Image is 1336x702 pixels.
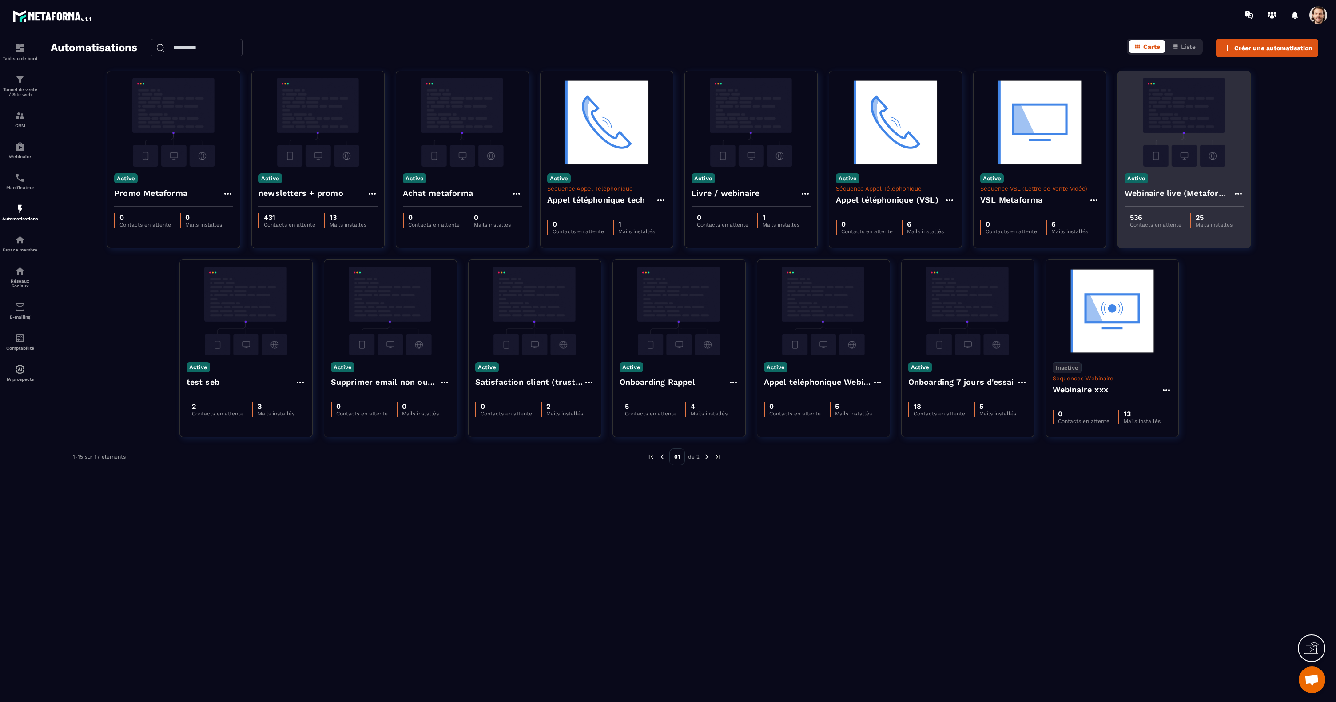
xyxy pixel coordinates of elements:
[546,402,583,411] p: 2
[15,333,25,343] img: accountant
[979,402,1016,411] p: 5
[114,187,187,199] h4: Promo Metaforma
[692,173,715,183] p: Active
[331,267,450,355] img: automation-background
[1058,410,1109,418] p: 0
[764,362,787,372] p: Active
[547,185,666,192] p: Séquence Appel Téléphonique
[703,453,711,461] img: next
[408,222,460,228] p: Contacts en attente
[1181,43,1196,50] span: Liste
[620,376,695,388] h4: Onboarding Rappel
[1053,362,1082,373] p: Inactive
[2,104,38,135] a: formationformationCRM
[331,362,354,372] p: Active
[1130,222,1181,228] p: Contacts en attente
[618,220,655,228] p: 1
[1053,375,1172,382] p: Séquences Webinaire
[51,39,137,57] h2: Automatisations
[2,315,38,319] p: E-mailing
[403,78,522,167] img: automation-background
[330,222,366,228] p: Mails installés
[1299,666,1325,693] a: Mở cuộc trò chuyện
[1124,418,1161,424] p: Mails installés
[769,402,821,411] p: 0
[1051,228,1088,235] p: Mails installés
[114,173,138,183] p: Active
[1125,187,1233,199] h4: Webinaire live (Metaforma)
[2,185,38,190] p: Planificateur
[547,173,571,183] p: Active
[1234,44,1312,52] span: Créer une automatisation
[908,362,932,372] p: Active
[1143,43,1160,50] span: Carte
[1130,213,1181,222] p: 536
[187,267,306,355] img: automation-background
[764,376,872,388] h4: Appel téléphonique Webinaire live
[2,247,38,252] p: Espace membre
[2,135,38,166] a: automationsautomationsWebinaire
[15,172,25,183] img: scheduler
[986,228,1037,235] p: Contacts en attente
[2,166,38,197] a: schedulerschedulerPlanificateur
[481,402,532,411] p: 0
[114,78,233,167] img: automation-background
[331,376,439,388] h4: Supprimer email non ouvert apres 60 jours
[2,346,38,351] p: Comptabilité
[688,453,700,460] p: de 2
[403,187,473,199] h4: Achat metaforma
[402,411,439,417] p: Mails installés
[403,173,426,183] p: Active
[692,187,759,199] h4: Livre / webinaire
[1125,173,1148,183] p: Active
[835,411,872,417] p: Mails installés
[836,78,955,167] img: automation-background
[15,43,25,54] img: formation
[836,185,955,192] p: Séquence Appel Téléphonique
[119,222,171,228] p: Contacts en attente
[980,78,1099,167] img: automation-background
[763,222,799,228] p: Mails installés
[691,402,728,411] p: 4
[908,376,1014,388] h4: Onboarding 7 jours d'essai
[474,222,511,228] p: Mails installés
[1196,213,1233,222] p: 25
[907,228,944,235] p: Mails installés
[691,411,728,417] p: Mails installés
[980,194,1043,206] h4: VSL Metaforma
[475,362,499,372] p: Active
[15,302,25,312] img: email
[330,213,366,222] p: 13
[408,213,460,222] p: 0
[714,453,722,461] img: next
[15,110,25,121] img: formation
[2,56,38,61] p: Tableau de bord
[15,235,25,245] img: automations
[73,454,126,460] p: 1-15 sur 17 éléments
[618,228,655,235] p: Mails installés
[546,411,583,417] p: Mails installés
[835,402,872,411] p: 5
[481,411,532,417] p: Contacts en attente
[2,123,38,128] p: CRM
[908,267,1027,355] img: automation-background
[1124,410,1161,418] p: 13
[15,203,25,214] img: automations
[187,376,220,388] h4: test seb
[192,411,243,417] p: Contacts en attente
[836,194,938,206] h4: Appel téléphonique (VSL)
[980,173,1004,183] p: Active
[2,295,38,326] a: emailemailE-mailing
[692,78,811,167] img: automation-background
[264,222,315,228] p: Contacts en attente
[841,228,893,235] p: Contacts en attente
[1216,39,1318,57] button: Créer une automatisation
[2,197,38,228] a: automationsautomationsAutomatisations
[474,213,511,222] p: 0
[336,402,388,411] p: 0
[2,326,38,357] a: accountantaccountantComptabilité
[625,402,676,411] p: 5
[258,187,343,199] h4: newsletters + promo
[402,402,439,411] p: 0
[697,213,748,222] p: 0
